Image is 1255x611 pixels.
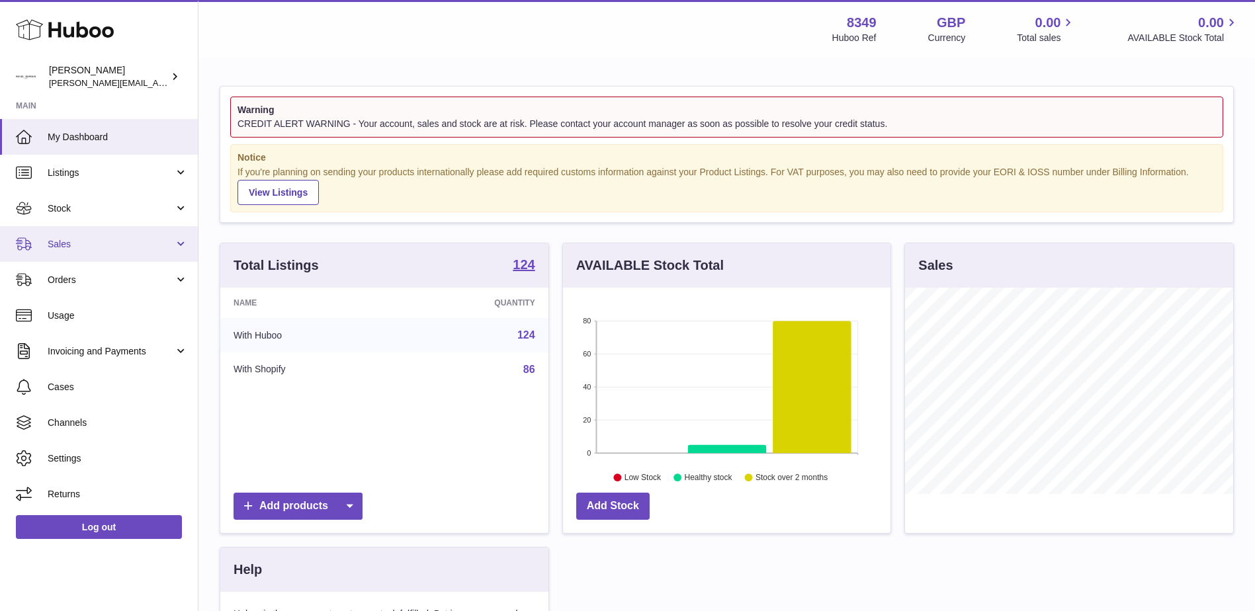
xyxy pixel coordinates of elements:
a: Add Stock [576,493,650,520]
text: Stock over 2 months [756,473,828,483]
td: With Shopify [220,352,397,387]
strong: Notice [238,151,1216,164]
span: Usage [48,309,188,322]
span: Cases [48,381,188,393]
text: Low Stock [625,473,662,483]
div: [PERSON_NAME] [49,64,168,89]
span: Returns [48,488,188,501]
span: Channels [48,417,188,429]
th: Name [220,288,397,318]
span: Total sales [1017,32,1076,44]
text: Healthy stock [684,473,732,483]
a: 0.00 Total sales [1017,14,1076,44]
span: Settings [48,452,188,465]
span: [PERSON_NAME][EMAIL_ADDRESS][DOMAIN_NAME] [49,77,265,88]
span: My Dashboard [48,131,188,143]
div: Huboo Ref [832,32,877,44]
a: 124 [513,258,535,274]
strong: 124 [513,258,535,271]
strong: Warning [238,104,1216,116]
strong: GBP [937,14,965,32]
td: With Huboo [220,318,397,352]
th: Quantity [397,288,548,318]
a: Log out [16,515,182,539]
text: 20 [583,416,591,424]
span: 0.00 [1198,14,1224,32]
span: Invoicing and Payments [48,345,174,358]
text: 40 [583,383,591,391]
a: Add products [234,493,363,520]
a: 124 [517,329,535,341]
h3: AVAILABLE Stock Total [576,257,724,274]
text: 60 [583,350,591,358]
span: AVAILABLE Stock Total [1127,32,1239,44]
a: 0.00 AVAILABLE Stock Total [1127,14,1239,44]
span: Listings [48,167,174,179]
span: Stock [48,202,174,215]
span: Sales [48,238,174,251]
a: 86 [523,364,535,375]
h3: Total Listings [234,257,319,274]
h3: Help [234,561,262,579]
text: 80 [583,317,591,325]
text: 0 [587,449,591,457]
strong: 8349 [847,14,877,32]
a: View Listings [238,180,319,205]
div: If you're planning on sending your products internationally please add required customs informati... [238,166,1216,206]
h3: Sales [918,257,953,274]
span: Orders [48,274,174,286]
div: CREDIT ALERT WARNING - Your account, sales and stock are at risk. Please contact your account man... [238,118,1216,130]
div: Currency [928,32,966,44]
span: 0.00 [1035,14,1061,32]
img: katy.taghizadeh@michelgermain.com [16,67,36,87]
